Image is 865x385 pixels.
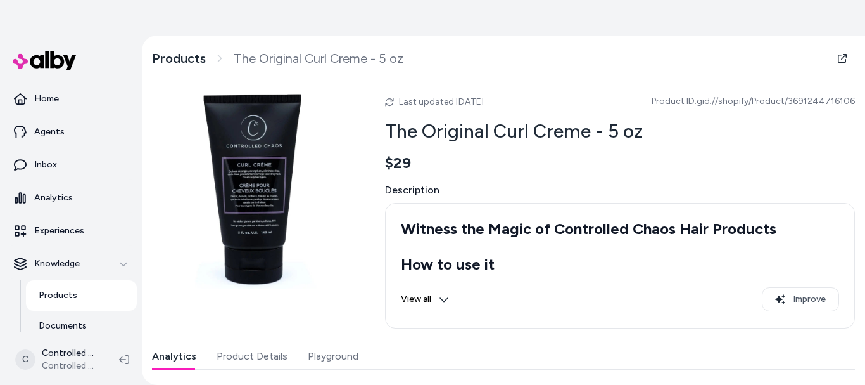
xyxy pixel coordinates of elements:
[152,51,206,67] a: Products
[152,86,355,289] img: 5OzCurl_6a9bfac3-aabe-427f-8642-a1399a297fc0.webp
[42,360,99,372] span: Controlled Chaos
[5,183,137,213] a: Analytics
[5,249,137,279] button: Knowledge
[152,344,196,369] button: Analytics
[34,258,80,270] p: Knowledge
[26,280,137,311] a: Products
[8,339,109,380] button: CControlled Chaos ShopifyControlled Chaos
[652,95,855,108] span: Product ID: gid://shopify/Product/3691244716106
[401,254,839,275] h2: How to use it
[5,117,137,147] a: Agents
[39,289,77,302] p: Products
[385,153,411,173] span: $29
[15,349,35,370] span: C
[152,51,403,67] nav: breadcrumb
[34,159,57,171] p: Inbox
[385,119,855,143] h2: The Original Curl Creme - 5 oz
[34,225,84,237] p: Experiences
[5,150,137,180] a: Inbox
[26,311,137,341] a: Documents
[34,93,59,105] p: Home
[308,344,358,369] button: Playground
[5,216,137,246] a: Experiences
[401,287,449,311] button: View all
[5,84,137,114] a: Home
[217,344,287,369] button: Product Details
[34,192,73,204] p: Analytics
[234,51,403,67] span: The Original Curl Creme - 5 oz
[401,219,839,239] h2: Witness the Magic of Controlled Chaos Hair Products
[385,183,855,198] span: Description
[34,126,65,138] p: Agents
[42,347,99,360] p: Controlled Chaos Shopify
[13,51,76,70] img: alby Logo
[399,96,484,107] span: Last updated [DATE]
[762,287,839,311] button: Improve
[39,320,87,332] p: Documents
